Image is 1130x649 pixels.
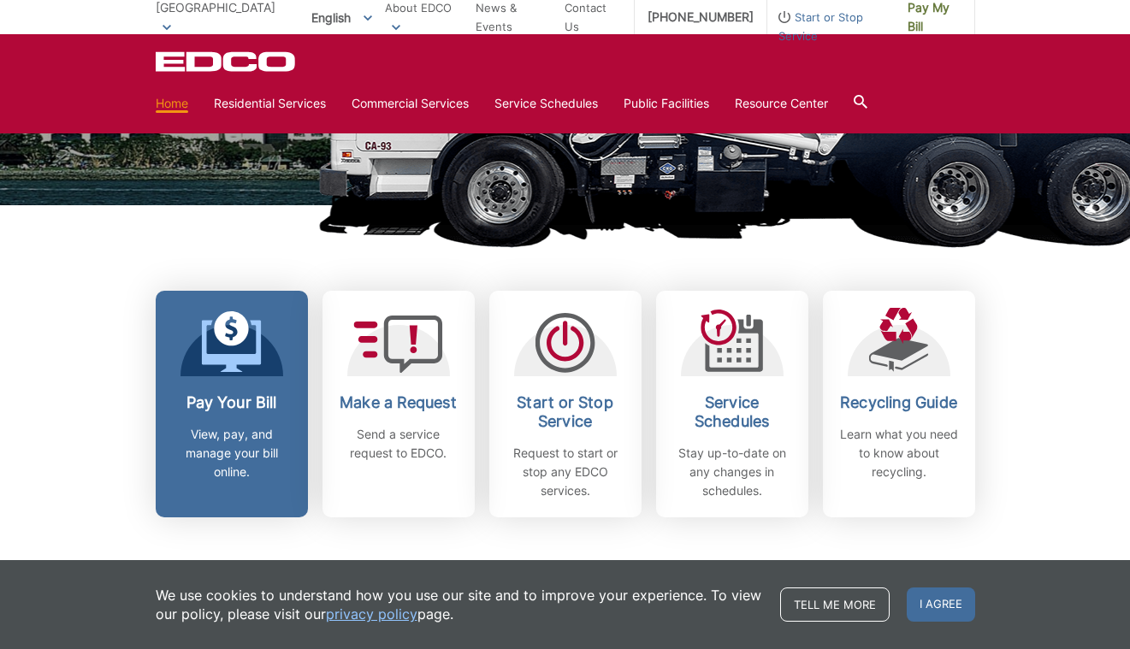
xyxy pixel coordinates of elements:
[907,587,975,622] span: I agree
[780,587,890,622] a: Tell me more
[169,393,295,412] h2: Pay Your Bill
[326,605,417,623] a: privacy policy
[624,94,709,113] a: Public Facilities
[335,393,462,412] h2: Make a Request
[335,425,462,463] p: Send a service request to EDCO.
[156,291,308,517] a: Pay Your Bill View, pay, and manage your bill online.
[823,291,975,517] a: Recycling Guide Learn what you need to know about recycling.
[502,444,629,500] p: Request to start or stop any EDCO services.
[494,94,598,113] a: Service Schedules
[299,3,385,32] span: English
[735,94,828,113] a: Resource Center
[836,393,962,412] h2: Recycling Guide
[156,586,763,623] p: We use cookies to understand how you use our site and to improve your experience. To view our pol...
[156,94,188,113] a: Home
[352,94,469,113] a: Commercial Services
[322,291,475,517] a: Make a Request Send a service request to EDCO.
[214,94,326,113] a: Residential Services
[669,444,796,500] p: Stay up-to-date on any changes in schedules.
[669,393,796,431] h2: Service Schedules
[656,291,808,517] a: Service Schedules Stay up-to-date on any changes in schedules.
[836,425,962,481] p: Learn what you need to know about recycling.
[169,425,295,481] p: View, pay, and manage your bill online.
[502,393,629,431] h2: Start or Stop Service
[156,51,298,72] a: EDCD logo. Return to the homepage.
